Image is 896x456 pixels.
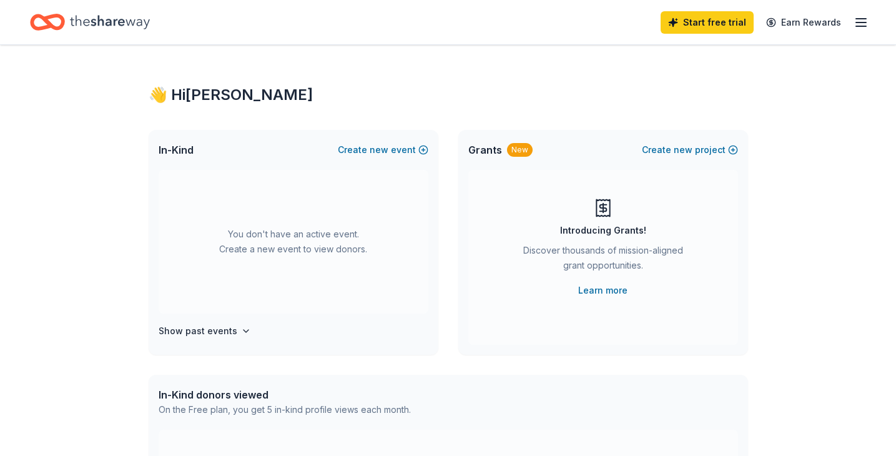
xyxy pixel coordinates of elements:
a: Learn more [578,283,628,298]
span: new [674,142,692,157]
button: Show past events [159,324,251,339]
div: Discover thousands of mission-aligned grant opportunities. [518,243,688,278]
span: Grants [468,142,502,157]
a: Earn Rewards [759,11,849,34]
div: Introducing Grants! [560,223,646,238]
div: 👋 Hi [PERSON_NAME] [149,85,748,105]
a: Home [30,7,150,37]
div: New [507,143,533,157]
div: In-Kind donors viewed [159,387,411,402]
button: Createnewevent [338,142,428,157]
div: You don't have an active event. Create a new event to view donors. [159,170,428,314]
a: Start free trial [661,11,754,34]
button: Createnewproject [642,142,738,157]
h4: Show past events [159,324,237,339]
span: new [370,142,388,157]
span: In-Kind [159,142,194,157]
div: On the Free plan, you get 5 in-kind profile views each month. [159,402,411,417]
